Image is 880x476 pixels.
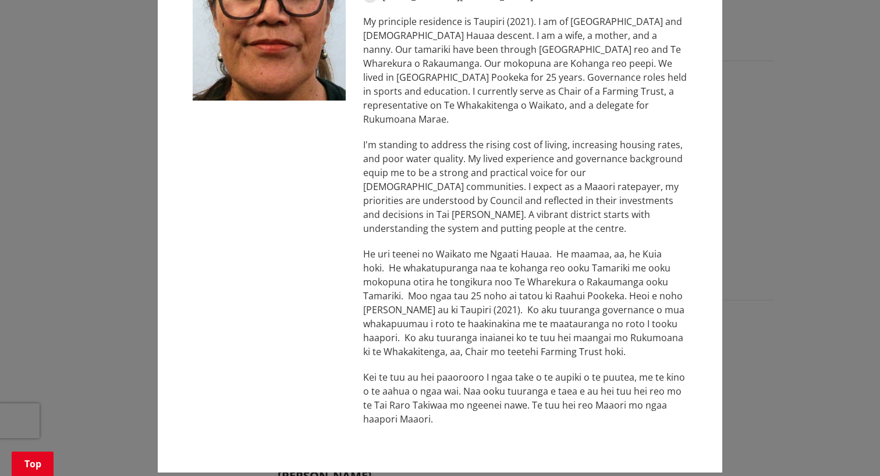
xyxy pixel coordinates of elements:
p: He uri teenei no Waikato me Ngaati Hauaa. He maamaa, aa, he Kuia hoki. He whakatupuranga naa te k... [363,247,687,359]
p: Kei te tuu au hei paaorooro I ngaa take o te aupiki o te puutea, me te kino o te aahua o ngaa wai... [363,370,687,426]
p: My principle residence is Taupiri (2021). I am of [GEOGRAPHIC_DATA] and [DEMOGRAPHIC_DATA] Hauaa ... [363,15,687,126]
iframe: Messenger Launcher [826,427,868,469]
a: Top [12,452,54,476]
p: I'm standing to address the rising cost of living, increasing housing rates, and poor water quali... [363,138,687,235]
